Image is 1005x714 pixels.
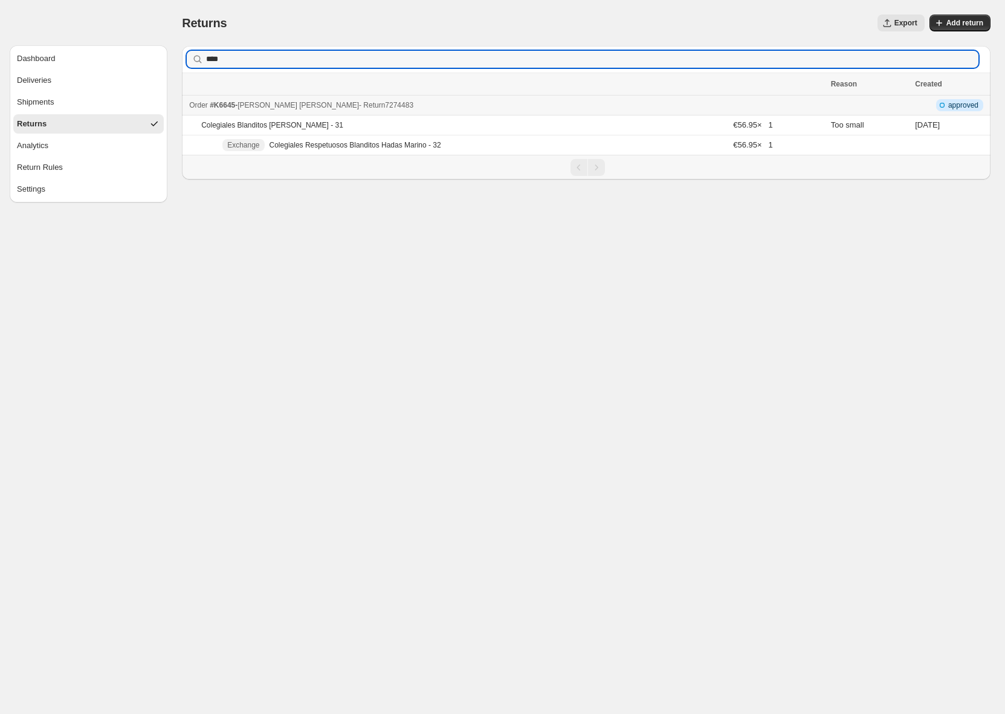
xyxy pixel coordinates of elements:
[827,115,912,135] td: Too small
[227,140,259,150] span: Exchange
[929,15,990,31] button: Add return
[270,140,441,150] p: Colegiales Respetuosos Blanditos Hadas Marino - 32
[13,114,164,134] button: Returns
[13,49,164,68] button: Dashboard
[17,161,63,174] div: Return Rules
[13,71,164,90] button: Deliveries
[13,92,164,112] button: Shipments
[189,99,824,111] div: -
[17,118,47,130] div: Returns
[733,140,772,149] span: €56.95 × 1
[238,101,359,109] span: [PERSON_NAME] [PERSON_NAME]
[915,80,942,88] span: Created
[948,100,978,110] span: approved
[915,120,940,129] time: Monday, September 8, 2025 at 11:04:17 PM
[182,16,227,30] span: Returns
[17,53,56,65] div: Dashboard
[210,101,235,109] span: #K6645
[201,120,343,130] p: Colegiales Blanditos [PERSON_NAME] - 31
[17,96,54,108] div: Shipments
[17,183,45,195] div: Settings
[733,120,772,129] span: €56.95 × 1
[359,101,413,109] span: - Return 7274483
[831,80,857,88] span: Reason
[17,74,51,86] div: Deliveries
[17,140,48,152] div: Analytics
[13,136,164,155] button: Analytics
[894,18,917,28] span: Export
[877,15,925,31] button: Export
[189,101,208,109] span: Order
[946,18,983,28] span: Add return
[13,180,164,199] button: Settings
[182,155,990,180] nav: Pagination
[13,158,164,177] button: Return Rules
